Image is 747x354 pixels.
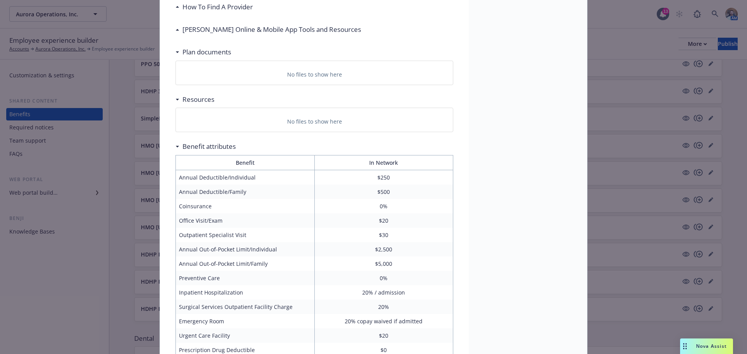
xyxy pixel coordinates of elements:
[314,285,453,300] td: 20% / admission
[176,328,315,343] td: Urgent Care Facility
[314,300,453,314] td: 20%
[176,285,315,300] td: Inpatient Hospitalization
[175,141,236,152] div: Benefit attributes
[314,242,453,256] td: $2,500
[175,94,214,105] div: Resources
[176,199,315,213] td: Coinsurance
[314,185,453,199] td: $500
[176,242,315,256] td: Annual Out-of-Pocket Limit/Individual
[182,47,231,57] h3: Plan documents
[314,256,453,271] td: $5,000
[287,70,342,78] p: No files to show here
[314,271,453,285] td: 0%
[182,2,253,12] h3: How To Find A Provider
[696,343,727,349] span: Nova Assist
[182,141,236,152] h3: Benefit attributes
[314,155,453,170] th: In Network
[680,338,733,354] button: Nova Assist
[176,256,315,271] td: Annual Out-of-Pocket Limit/Family
[176,271,315,285] td: Preventive Care
[176,228,315,242] td: Outpatient Specialist Visit
[680,338,690,354] div: Drag to move
[314,199,453,213] td: 0%
[175,2,253,12] div: How To Find A Provider
[182,94,214,105] h3: Resources
[314,170,453,185] td: $250
[176,300,315,314] td: Surgical Services Outpatient Facility Charge
[314,213,453,228] td: $20
[314,228,453,242] td: $30
[182,24,361,35] h3: [PERSON_NAME] Online & Mobile App Tools and Resources
[176,213,315,228] td: Office Visit/Exam
[287,117,342,126] p: No files to show here
[175,47,231,57] div: Plan documents
[176,314,315,328] td: Emergency Room
[176,170,315,185] td: Annual Deductible/Individual
[176,185,315,199] td: Annual Deductible/Family
[176,155,315,170] th: Benefit
[314,328,453,343] td: $20
[175,24,361,35] div: [PERSON_NAME] Online & Mobile App Tools and Resources
[314,314,453,328] td: 20% copay waived if admitted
